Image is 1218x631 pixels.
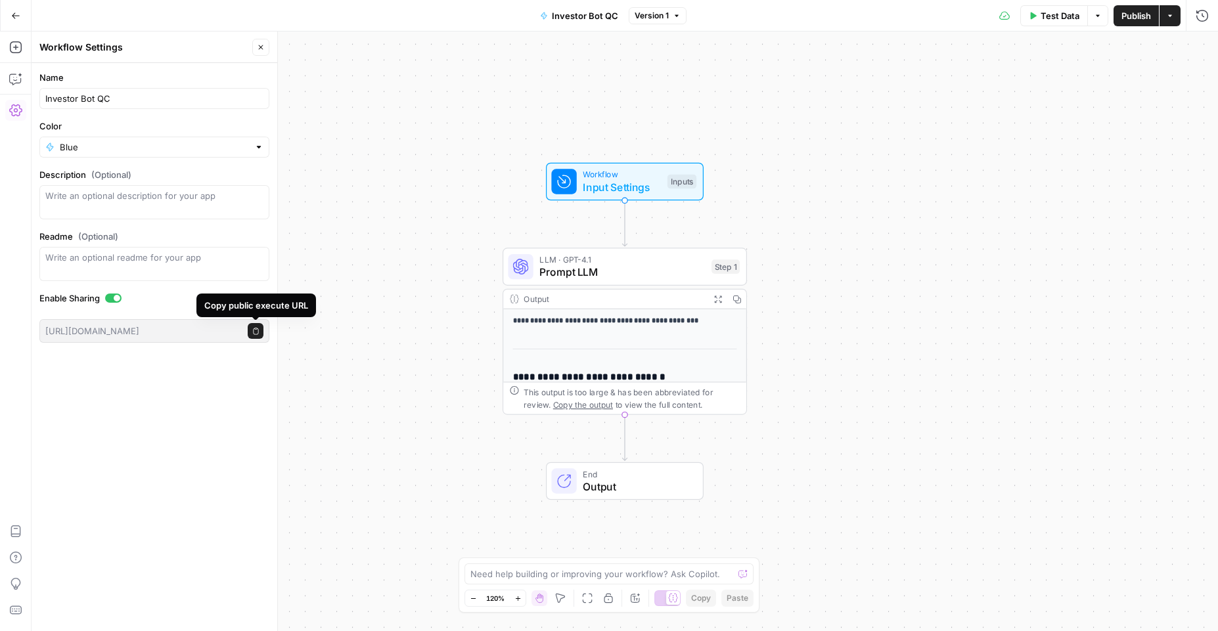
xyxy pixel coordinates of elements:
div: Inputs [667,175,696,189]
span: End [583,468,690,480]
div: Workflow Settings [39,41,248,54]
span: Publish [1121,9,1151,22]
div: Copy public execute URL [204,299,308,312]
span: (Optional) [78,230,118,243]
span: Paste [727,592,748,604]
span: Output [583,479,690,494]
span: (Optional) [91,168,131,181]
div: Output [524,293,704,305]
label: Color [39,120,269,133]
g: Edge from start to step_1 [622,200,627,246]
button: Copy [686,590,716,607]
span: Input Settings [583,179,661,195]
span: Workflow [583,168,661,181]
span: Version 1 [635,10,669,22]
div: Step 1 [711,259,740,274]
button: Investor Bot QC [532,5,626,26]
g: Edge from step_1 to end [622,415,627,461]
span: Prompt LLM [539,265,705,280]
label: Enable Sharing [39,292,269,305]
label: Readme [39,230,269,243]
button: Test Data [1020,5,1087,26]
button: Paste [721,590,754,607]
span: Copy the output [553,400,613,409]
span: Copy [691,592,711,604]
div: WorkflowInput SettingsInputs [503,163,747,201]
button: Version 1 [629,7,687,24]
span: 120% [486,593,505,603]
div: This output is too large & has been abbreviated for review. to view the full content. [524,385,740,410]
input: Blue [60,141,249,154]
label: Description [39,168,269,181]
input: Untitled [45,92,263,105]
span: Investor Bot QC [552,9,618,22]
button: Publish [1114,5,1159,26]
span: Test Data [1041,9,1079,22]
span: LLM · GPT-4.1 [539,253,705,266]
div: EndOutput [503,462,747,500]
label: Name [39,71,269,84]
